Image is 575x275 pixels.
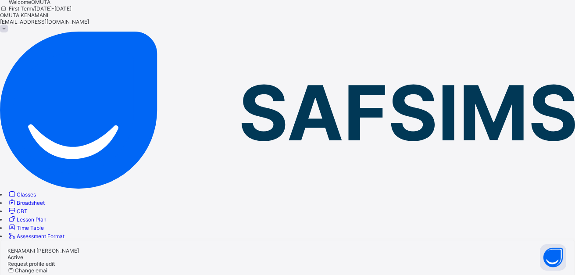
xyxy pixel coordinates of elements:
a: Lesson Plan [7,216,46,223]
span: Request profile edit [7,261,55,267]
a: Broadsheet [7,200,45,206]
span: CBT [17,208,28,214]
span: Lesson Plan [17,216,46,223]
a: CBT [7,208,28,214]
span: Broadsheet [17,200,45,206]
a: Time Table [7,225,44,231]
span: Classes [17,191,36,198]
span: Assessment Format [17,233,64,239]
button: Open asap [540,244,566,271]
a: Assessment Format [7,233,64,239]
span: Time Table [17,225,44,231]
a: Classes [7,191,36,198]
span: KENAMANI [PERSON_NAME] [7,247,79,254]
span: Active [7,254,23,261]
span: Change email [15,267,49,274]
